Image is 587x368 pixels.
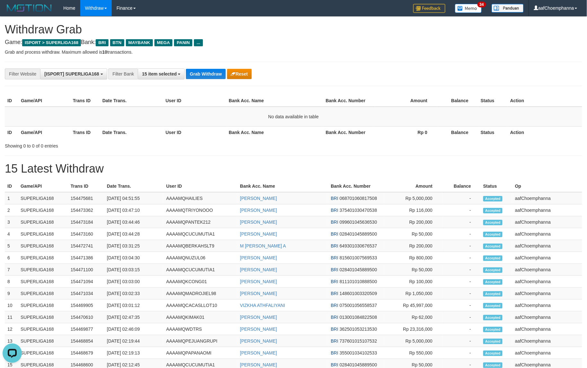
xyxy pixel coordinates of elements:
th: Balance [437,95,478,107]
td: SUPERLIGA168 [18,216,68,228]
span: Copy 068701060817508 to clipboard [340,196,377,201]
td: 12 [5,323,18,335]
td: [DATE] 03:03:15 [104,264,164,276]
td: 154471034 [68,288,104,300]
td: [DATE] 02:46:09 [104,323,164,335]
a: [PERSON_NAME] [240,362,277,367]
span: Copy 099601045636530 to clipboard [340,220,377,225]
div: Filter Bank [108,68,138,79]
td: Rp 5,000,000 [384,192,442,204]
td: 154472741 [68,240,104,252]
h1: Withdraw Grab [5,23,582,36]
td: SUPERLIGA168 [18,300,68,311]
td: 154469905 [68,300,104,311]
td: Rp 50,000 [384,228,442,240]
th: ID [5,95,18,107]
span: BRI [331,327,338,332]
span: Accepted [483,327,503,332]
td: 13 [5,335,18,347]
td: [DATE] 03:04:30 [104,252,164,264]
td: - [442,204,481,216]
td: [DATE] 03:44:28 [104,228,164,240]
a: [PERSON_NAME] [240,231,277,237]
td: 154468854 [68,335,104,347]
td: Rp 50,000 [384,264,442,276]
td: AAAAMQBERKAHSLT9 [164,240,238,252]
td: No data available in table [5,107,582,127]
span: ... [194,39,203,46]
th: Balance [442,180,481,192]
span: BRI [96,39,108,46]
td: - [442,240,481,252]
a: [PERSON_NAME] [240,208,277,213]
span: Copy 815601007569533 to clipboard [340,255,377,260]
td: [DATE] 03:47:10 [104,204,164,216]
td: AAAAMQNUZUL06 [164,252,238,264]
td: aafChoemphanna [513,347,582,359]
td: AAAAMQCACASLLOT10 [164,300,238,311]
span: 34 [477,2,486,7]
td: - [442,300,481,311]
td: - [442,288,481,300]
td: aafChoemphanna [513,228,582,240]
td: Rp 5,000,000 [384,335,442,347]
span: BRI [331,279,338,284]
td: Rp 23,316,000 [384,323,442,335]
td: SUPERLIGA168 [18,228,68,240]
td: aafChoemphanna [513,216,582,228]
td: - [442,252,481,264]
th: User ID [163,95,226,107]
span: BRI [331,196,338,201]
td: 154475681 [68,192,104,204]
td: [DATE] 02:47:35 [104,311,164,323]
span: Copy 737601015107532 to clipboard [340,338,377,344]
a: [PERSON_NAME] [240,327,277,332]
td: aafChoemphanna [513,192,582,204]
th: Op [513,180,582,192]
span: Accepted [483,256,503,261]
span: Accepted [483,339,503,344]
span: Copy 013001084822508 to clipboard [340,315,377,320]
td: 1 [5,192,18,204]
td: aafChoemphanna [513,204,582,216]
th: Trans ID [68,180,104,192]
td: AAAAMQKCONG01 [164,276,238,288]
button: Reset [227,69,252,79]
th: Game/API [18,95,70,107]
a: [PERSON_NAME] [240,350,277,355]
td: SUPERLIGA168 [18,252,68,264]
td: [DATE] 03:01:12 [104,300,164,311]
td: 7 [5,264,18,276]
td: Rp 100,000 [384,276,442,288]
span: MAYBANK [126,39,153,46]
td: [DATE] 03:31:25 [104,240,164,252]
span: Accepted [483,279,503,285]
td: [DATE] 03:02:33 [104,288,164,300]
th: Trans ID [70,126,100,138]
a: [PERSON_NAME] [240,338,277,344]
th: Action [508,126,582,138]
button: Grab Withdraw [186,69,225,79]
span: BRI [331,255,338,260]
div: Filter Website [5,68,40,79]
th: Action [508,95,582,107]
td: AAAAMQCUCUMUTIA1 [164,264,238,276]
th: Bank Acc. Number [323,126,375,138]
span: Copy 075001056558537 to clipboard [340,303,377,308]
span: Copy 649301030676537 to clipboard [340,243,377,248]
span: ISPORT > SUPERLIGA168 [22,39,81,46]
td: Rp 550,000 [384,347,442,359]
td: 2 [5,204,18,216]
a: [PERSON_NAME] [240,255,277,260]
td: 11 [5,311,18,323]
a: [PERSON_NAME] [240,220,277,225]
td: - [442,264,481,276]
td: SUPERLIGA168 [18,204,68,216]
td: 6 [5,252,18,264]
span: Accepted [483,303,503,309]
td: - [442,216,481,228]
span: [ISPORT] SUPERLIGA168 [44,71,99,76]
span: BRI [331,243,338,248]
span: BTN [110,39,124,46]
td: SUPERLIGA168 [18,288,68,300]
